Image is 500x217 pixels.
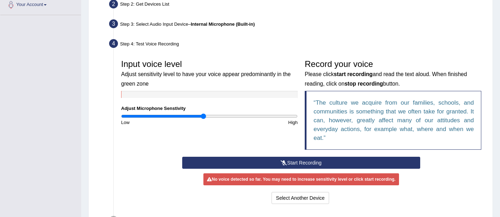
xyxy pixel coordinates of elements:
[106,37,489,52] div: Step 4: Test Voice Recording
[345,81,383,87] b: stop recording
[305,60,481,87] h3: Record your voice
[121,60,298,87] h3: Input voice level
[106,17,489,33] div: Step 3: Select Audio Input Device
[191,21,255,27] b: Internal Microphone (Built-in)
[121,71,291,86] small: Adjust sensitivity level to have your voice appear predominantly in the green zone
[121,105,186,112] label: Adjust Microphone Senstivity
[334,71,373,77] b: start recording
[188,21,255,27] span: –
[209,119,301,126] div: High
[118,119,209,126] div: Low
[305,71,467,86] small: Please click and read the text aloud. When finished reading, click on button.
[272,192,329,204] button: Select Another Device
[314,99,474,141] q: The culture we acquire from our families, schools, and communities is something that we often tak...
[182,157,420,169] button: Start Recording
[203,173,399,185] div: No voice detected so far. You may need to increase sensitivity level or click start recording.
